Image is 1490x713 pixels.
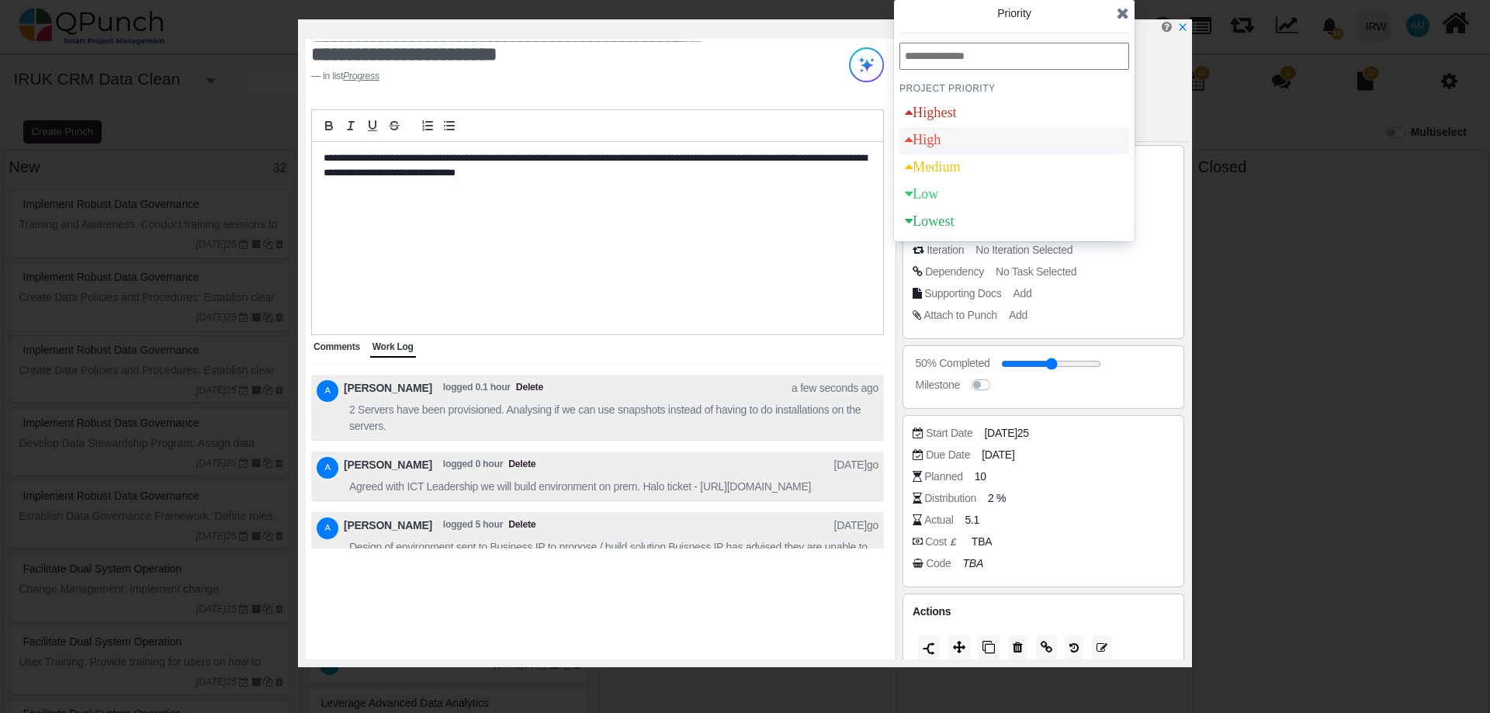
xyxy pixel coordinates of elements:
cite: Source Title [343,71,379,81]
div: Dependency [925,264,984,280]
span: TBA [972,534,992,550]
span: [DATE] [982,447,1014,463]
div: Start Date [926,425,972,441]
span: A [324,524,330,532]
button: Delete [1008,635,1027,660]
span: [PERSON_NAME] [344,457,432,479]
div: Code [926,556,951,572]
img: split.9d50320.png [923,642,935,655]
u: Progress [343,71,379,81]
span: Comments [314,341,360,352]
div: Iteration [927,242,964,258]
div: Highest [905,106,957,119]
span: 2 % [988,490,1006,507]
div: Attach to Punch [923,307,997,324]
i: Edit Punch [1162,21,1172,33]
b: £ [951,536,956,548]
button: History [1065,635,1083,660]
div: Low [905,187,938,201]
h4: PROJECT Priority [899,82,1129,95]
span: [PERSON_NAME] [344,517,432,539]
button: Copy [978,635,1000,660]
span: logged 0.1 hour [443,380,511,402]
div: Planned [924,469,962,485]
a: x [1177,21,1188,33]
button: Edit [1092,635,1112,660]
span: Delete [508,457,535,479]
span: [PERSON_NAME] [344,380,432,402]
span: Actions [913,605,951,618]
button: Split [918,635,940,660]
button: Move [948,635,970,660]
button: Copy Link [1036,635,1057,660]
div: Milestone [916,377,960,393]
div: Cost [925,534,960,550]
span: Add [1009,309,1027,321]
div: Supporting Docs [924,286,1001,302]
div: Medium [905,160,961,174]
span: 5.1 [965,512,979,528]
span: [DATE]go [834,457,878,479]
span: No Task Selected [996,265,1076,278]
i: TBA [963,557,983,569]
span: [DATE]25 [984,425,1028,441]
footer: in list [311,69,785,83]
div: Due Date [926,447,970,463]
span: A [324,386,330,395]
span: a few seconds ago [792,380,878,402]
div: Lowest [905,214,955,228]
span: A [324,463,330,472]
span: logged 0 hour [443,457,503,479]
div: Distribution [924,490,976,507]
span: Delete [508,517,535,539]
span: Delete [516,380,543,402]
span: 10 [975,469,986,485]
span: Add [1014,287,1032,299]
span: Agreed with ICT Leadership we will build environment on prem. Halo ticket - [URL][DOMAIN_NAME] [349,479,811,495]
span: [DATE]go [834,517,878,539]
span: logged 5 hour [443,517,503,539]
span: No Iteration Selected [975,244,1072,256]
img: Try writing with AI [849,47,884,82]
svg: x [1177,22,1188,33]
span: 2 Servers have been provisioned. Analysing if we can use snapshots instead of having to do instal... [349,402,878,434]
span: Priority [997,7,1031,19]
div: Actual [924,512,953,528]
div: 50% Completed [916,355,990,372]
span: Work Log [372,341,414,352]
div: High [905,133,941,147]
span: Design of environment sent to Business IP to propose / build solution Buisness IP has advised the... [349,539,878,588]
